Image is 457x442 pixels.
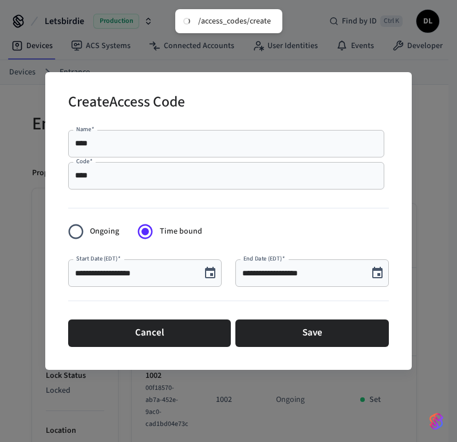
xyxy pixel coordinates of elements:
span: Ongoing [90,226,119,238]
button: Choose date, selected date is Aug 20, 2025 [199,262,222,285]
img: SeamLogoGradient.69752ec5.svg [430,412,443,431]
button: Cancel [68,319,231,347]
div: /access_codes/create [198,16,271,26]
h2: Create Access Code [68,86,185,121]
span: Time bound [160,226,202,238]
button: Save [235,319,389,347]
label: Code [76,157,93,165]
label: End Date (EDT) [243,254,285,263]
label: Start Date (EDT) [76,254,120,263]
label: Name [76,125,94,133]
button: Choose date, selected date is Aug 20, 2025 [366,262,389,285]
